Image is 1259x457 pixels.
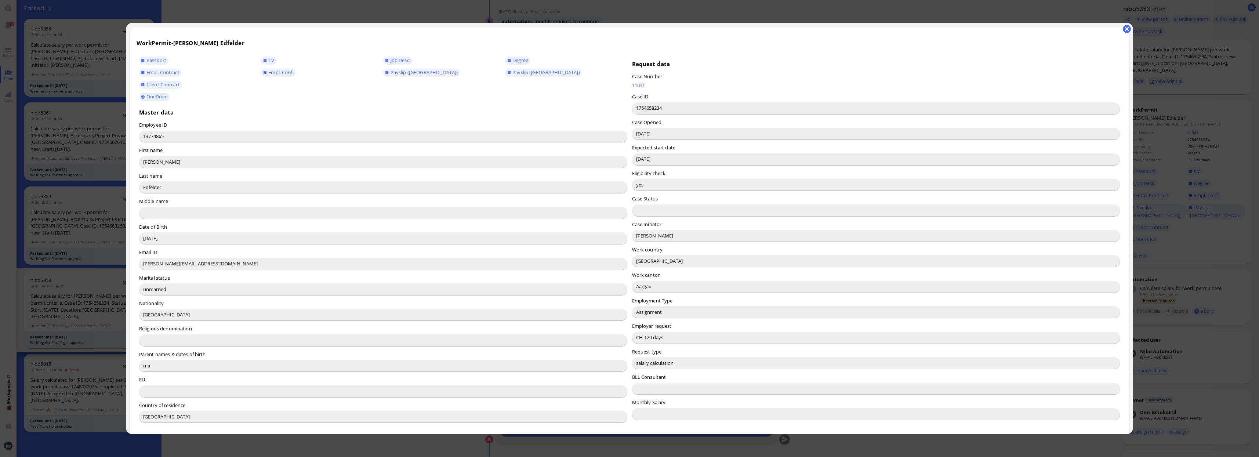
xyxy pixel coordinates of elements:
[6,52,31,58] strong: Heads-up:
[139,81,182,89] a: Client Contract
[139,402,186,409] label: Country of residence
[505,57,530,65] a: Degree
[139,275,170,281] label: Marital status
[632,82,761,88] a: 11041
[76,72,81,78] img: 3b1d6d6f-9a45-422e-823d-c9d7b4112093
[139,147,163,153] label: First name
[6,7,266,15] p: Dear Accenture,
[21,64,266,80] li: JD contains the wrong location as 4303 belongs to [GEOGRAPHIC_DATA] which is in the canton of [GE...
[632,170,665,177] label: Eligibility check
[632,323,672,329] label: Employer request
[391,69,458,76] span: Payslip ([GEOGRAPHIC_DATA])
[220,39,244,47] span: Edfelder
[173,39,219,47] span: [PERSON_NAME]
[632,93,649,100] label: Case ID
[632,272,661,278] label: Work canton
[139,300,164,307] label: Nationality
[261,69,295,77] a: Empl. Conf.
[383,69,460,77] a: Payslip ([GEOGRAPHIC_DATA])
[139,57,168,65] a: Passport
[139,351,206,358] label: Parent names & dates of birth
[139,93,170,101] a: OneDrive
[512,57,528,64] span: Degree
[146,57,166,64] span: Passport
[137,39,1122,47] h3: -
[268,69,293,76] span: Empl. Conf.
[505,69,582,77] a: Payslip ([GEOGRAPHIC_DATA])
[6,7,266,160] body: Rich Text Area. Press ALT-0 for help.
[146,69,179,76] span: Empl. Contract
[139,376,145,383] label: EU
[261,57,276,65] a: CV
[632,374,666,380] label: BLL Consultant
[632,246,663,253] label: Work country
[139,121,167,128] label: Employee ID
[632,119,661,126] label: Case Opened
[139,173,162,179] label: Last name
[632,144,675,151] label: Expected start date
[632,348,662,355] label: Request type
[139,109,627,116] h3: Master data
[632,297,673,304] label: Employment Type
[391,57,410,64] span: Job Desc.
[6,86,266,102] p: In order to meet the lead times of 4 weeks in [GEOGRAPHIC_DATA], please send us the amended JD al...
[139,198,168,204] label: Middle name
[632,73,662,80] label: Case Number
[632,399,666,406] label: Monthly Salary
[146,81,180,88] span: Client Contract
[6,21,266,45] p: I hope this message finds you well. I'm writing to let you know that your requested salary calcul...
[139,325,192,332] label: Religious denomination
[632,60,1120,68] h3: Request data
[632,195,658,202] label: Case Status
[137,39,171,47] span: WorkPermit
[139,224,167,230] label: Date of Birth
[383,57,413,65] a: Job Desc.
[6,120,266,145] p: Best regards, BlueLake Legal [STREET_ADDRESS]
[268,57,274,64] span: CV
[512,69,580,76] span: Payslip ([GEOGRAPHIC_DATA])
[139,249,157,255] label: Email ID
[139,69,181,77] a: Empl. Contract
[632,221,662,228] label: Case Initiator
[6,107,266,115] p: If you have any questions or need further assistance, please let me know.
